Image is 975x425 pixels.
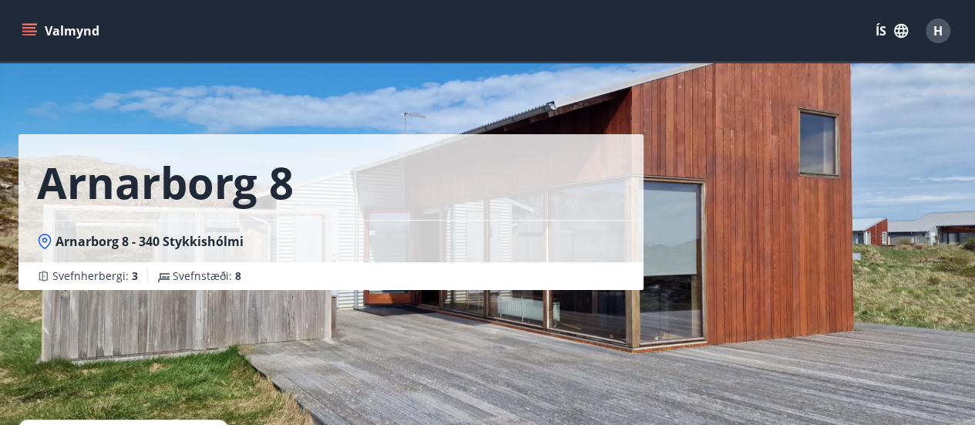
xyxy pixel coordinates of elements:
[235,268,241,283] span: 8
[132,268,138,283] span: 3
[55,233,244,250] span: Arnarborg 8 - 340 Stykkishólmi
[173,268,241,284] span: Svefnstæði :
[52,268,138,284] span: Svefnherbergi :
[933,22,943,39] span: H
[920,12,957,49] button: H
[867,17,916,45] button: ÍS
[37,153,294,211] h1: Arnarborg 8
[18,17,106,45] button: menu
